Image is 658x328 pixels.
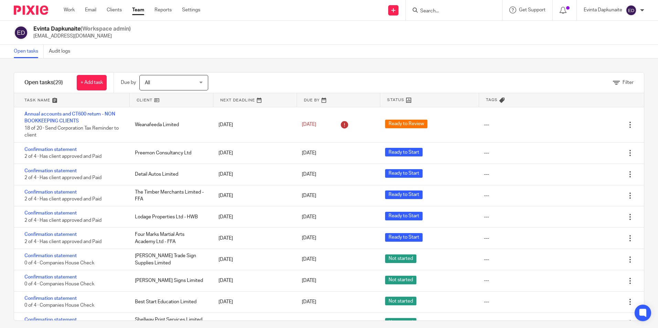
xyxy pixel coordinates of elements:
span: 2 of 4 · Has client approved and Paid [24,154,102,159]
span: Ready to Start [385,169,423,178]
div: --- [484,277,489,284]
div: Lodage Properties Ltd - HWB [128,210,211,224]
div: [DATE] [212,274,295,287]
div: --- [484,256,489,263]
div: [DATE] [212,146,295,160]
p: Due by [121,79,136,86]
p: [EMAIL_ADDRESS][DOMAIN_NAME] [33,33,131,40]
span: (29) [53,80,63,85]
div: --- [484,214,489,220]
input: Search [420,8,481,14]
a: Confirmation statement [24,168,77,173]
div: --- [484,121,489,128]
a: Open tasks [14,45,44,58]
span: 2 of 4 · Has client approved and Paid [24,218,102,223]
a: Audit logs [49,45,75,58]
span: 0 of 4 · Companies House Check [24,303,94,308]
div: [DATE] [212,189,295,203]
div: [DATE] [212,118,295,132]
span: 2 of 4 · Has client approved and Paid [24,175,102,180]
span: Not started [385,254,416,263]
span: Not started [385,318,416,327]
span: [DATE] [302,278,316,283]
span: [DATE] [302,151,316,155]
div: [PERSON_NAME] Signs Limited [128,274,211,287]
a: Confirmation statement [24,147,77,152]
span: Get Support [519,8,545,12]
span: [DATE] [302,122,316,127]
img: svg%3E [14,25,28,40]
span: Status [387,97,404,103]
a: Confirmation statement [24,296,77,301]
div: Weanafeeda Limited [128,118,211,132]
span: Ready to Start [385,212,423,220]
span: [DATE] [302,215,316,219]
a: Reports [155,7,172,13]
div: [PERSON_NAME] Trade Sign Supplies Limited [128,249,211,270]
div: [DATE] [212,253,295,266]
div: --- [484,150,489,156]
div: --- [484,235,489,242]
span: 2 of 4 · Has client approved and Paid [24,197,102,201]
a: + Add task [77,75,107,90]
div: [DATE] [212,231,295,245]
img: svg%3E [626,5,637,16]
h1: Open tasks [24,79,63,86]
a: Confirmation statement [24,232,77,237]
span: Ready to Start [385,233,423,242]
div: [DATE] [212,210,295,224]
a: Team [132,7,144,13]
h2: Evinta Dapkunaite [33,25,131,33]
a: Clients [107,7,122,13]
div: --- [484,171,489,178]
p: Evinta Dapkunaite [584,7,622,13]
div: Preemon Consultancy Ltd [128,146,211,160]
div: --- [484,320,489,327]
a: Settings [182,7,200,13]
span: Filter [623,80,634,85]
span: 0 of 4 · Companies House Check [24,282,94,287]
a: Annual accounts and CT600 return - NON BOOKKEEPING CLIENTS [24,112,115,123]
a: Confirmation statement [24,190,77,195]
span: (Workspace admin) [81,26,131,32]
a: Confirmation statement [24,253,77,258]
span: [DATE] [302,257,316,262]
img: Pixie [14,6,48,15]
div: [DATE] [212,167,295,181]
span: Ready to Start [385,148,423,156]
span: Ready to Review [385,120,427,128]
a: Confirmation statement [24,317,77,322]
span: Not started [385,297,416,305]
span: Not started [385,276,416,284]
span: 0 of 4 · Companies House Check [24,261,94,265]
div: Four Marks Martial Arts Academy Ltd - FFA [128,228,211,249]
div: --- [484,192,489,199]
span: 2 of 4 · Has client approved and Paid [24,239,102,244]
span: [DATE] [302,299,316,304]
span: All [145,80,150,85]
span: [DATE] [302,193,316,198]
span: [DATE] [302,236,316,241]
span: Tags [486,97,498,103]
div: Best Start Education Limited [128,295,211,309]
span: Ready to Start [385,190,423,199]
a: Confirmation statement [24,275,77,280]
a: Email [85,7,96,13]
div: --- [484,298,489,305]
div: The Timber Merchants Limited - FFA [128,185,211,206]
a: Confirmation statement [24,211,77,216]
a: Work [64,7,75,13]
div: Detail Autos Limited [128,167,211,181]
span: 18 of 20 · Send Corporation Tax Reminder to client [24,126,119,138]
div: [DATE] [212,295,295,309]
span: [DATE] [302,172,316,177]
